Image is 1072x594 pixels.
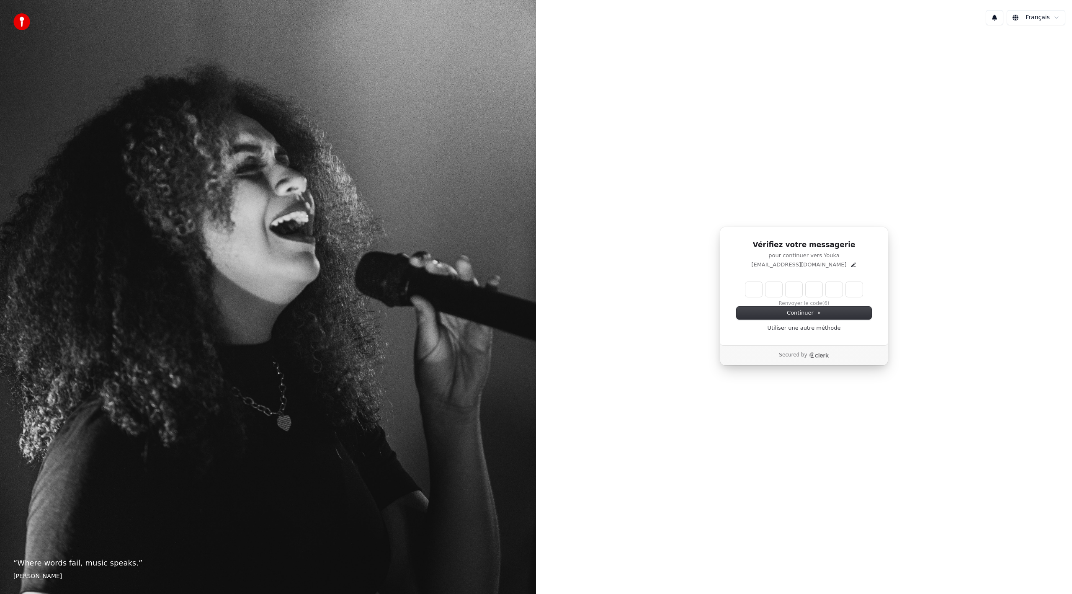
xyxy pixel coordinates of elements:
[850,261,857,268] button: Edit
[787,309,821,317] span: Continuer
[737,307,871,319] button: Continuer
[745,282,863,297] input: Enter verification code
[779,352,807,359] p: Secured by
[13,557,523,569] p: “ Where words fail, music speaks. ”
[737,252,871,259] p: pour continuer vers Youka
[751,261,846,269] p: [EMAIL_ADDRESS][DOMAIN_NAME]
[809,352,829,358] a: Clerk logo
[13,572,523,581] footer: [PERSON_NAME]
[737,240,871,250] h1: Vérifiez votre messagerie
[13,13,30,30] img: youka
[768,324,841,332] a: Utiliser une autre méthode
